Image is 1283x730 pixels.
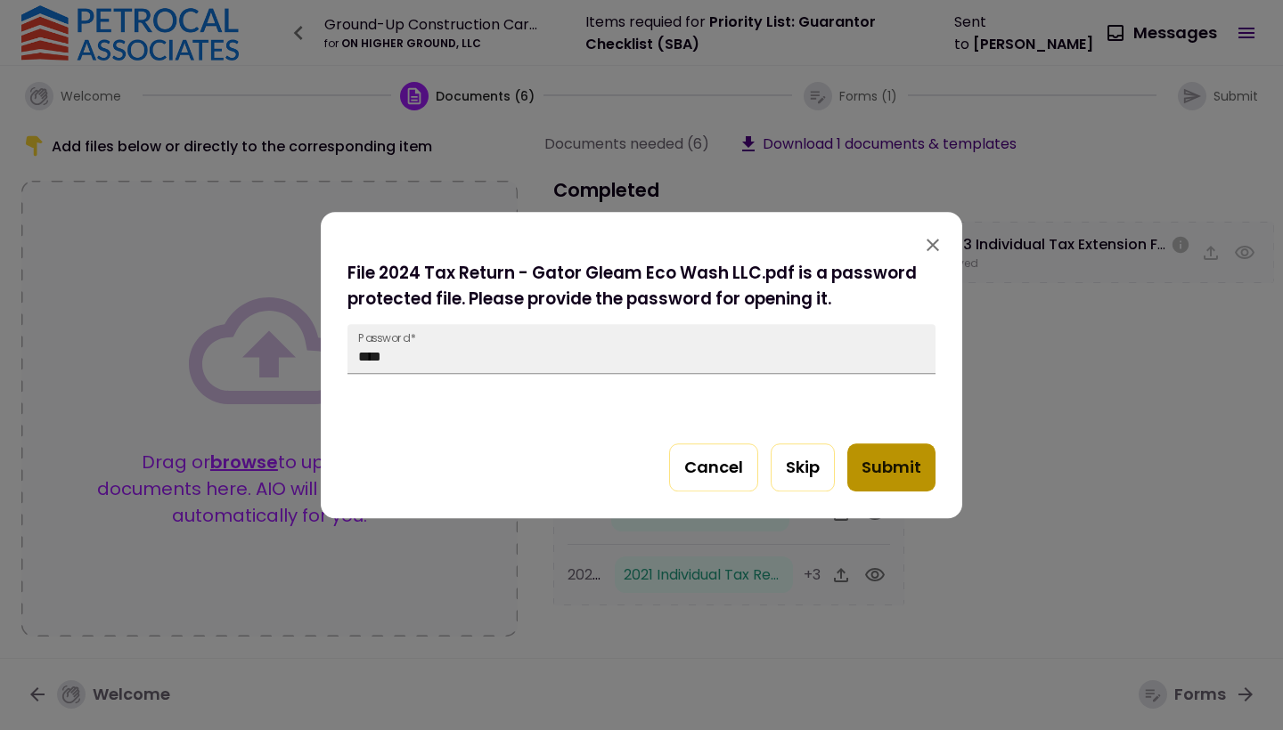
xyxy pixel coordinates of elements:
[358,330,416,345] label: Password
[918,230,948,260] button: close
[669,443,758,491] button: Cancel
[771,443,835,491] button: Skip
[347,260,936,312] h3: File 2024 Tax Return - Gator Gleam Eco Wash LLC.pdf is a password protected file. Please provide ...
[847,443,936,491] button: Submit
